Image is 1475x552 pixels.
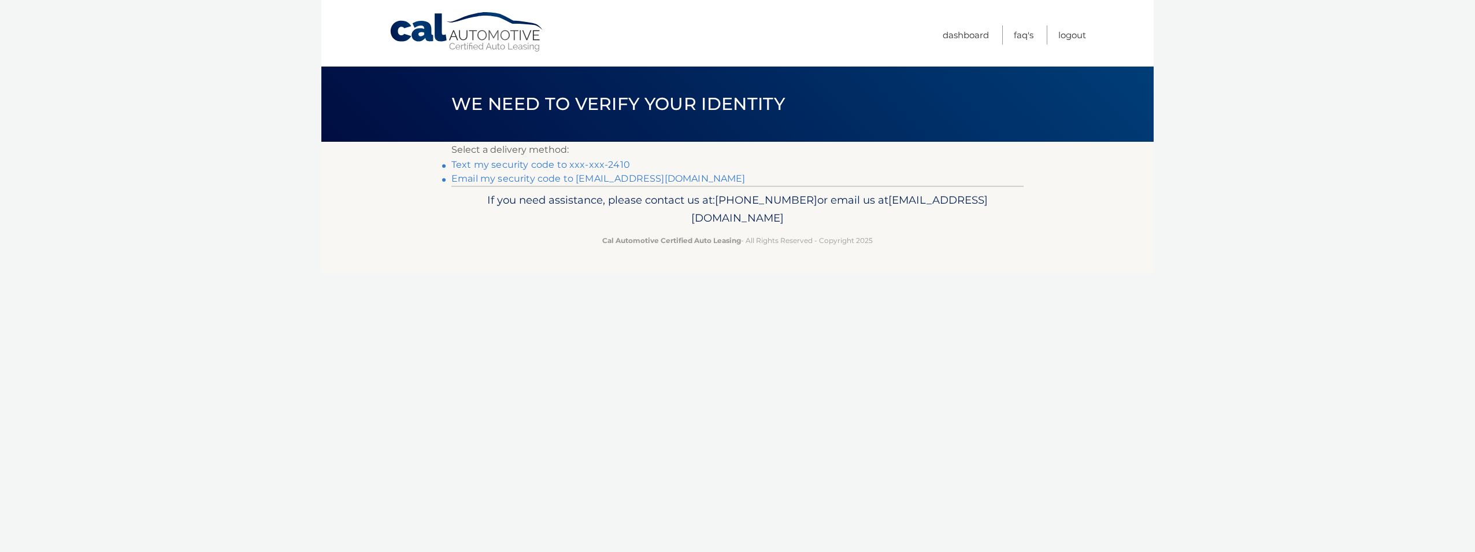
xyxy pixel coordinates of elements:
a: Text my security code to xxx-xxx-2410 [451,159,630,170]
p: - All Rights Reserved - Copyright 2025 [459,234,1016,246]
p: Select a delivery method: [451,142,1024,158]
span: [PHONE_NUMBER] [715,193,817,207]
p: If you need assistance, please contact us at: or email us at [459,191,1016,228]
a: Email my security code to [EMAIL_ADDRESS][DOMAIN_NAME] [451,173,746,184]
a: FAQ's [1014,25,1033,45]
a: Dashboard [943,25,989,45]
a: Logout [1058,25,1086,45]
strong: Cal Automotive Certified Auto Leasing [602,236,741,245]
span: We need to verify your identity [451,93,785,115]
a: Cal Automotive [389,12,545,53]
